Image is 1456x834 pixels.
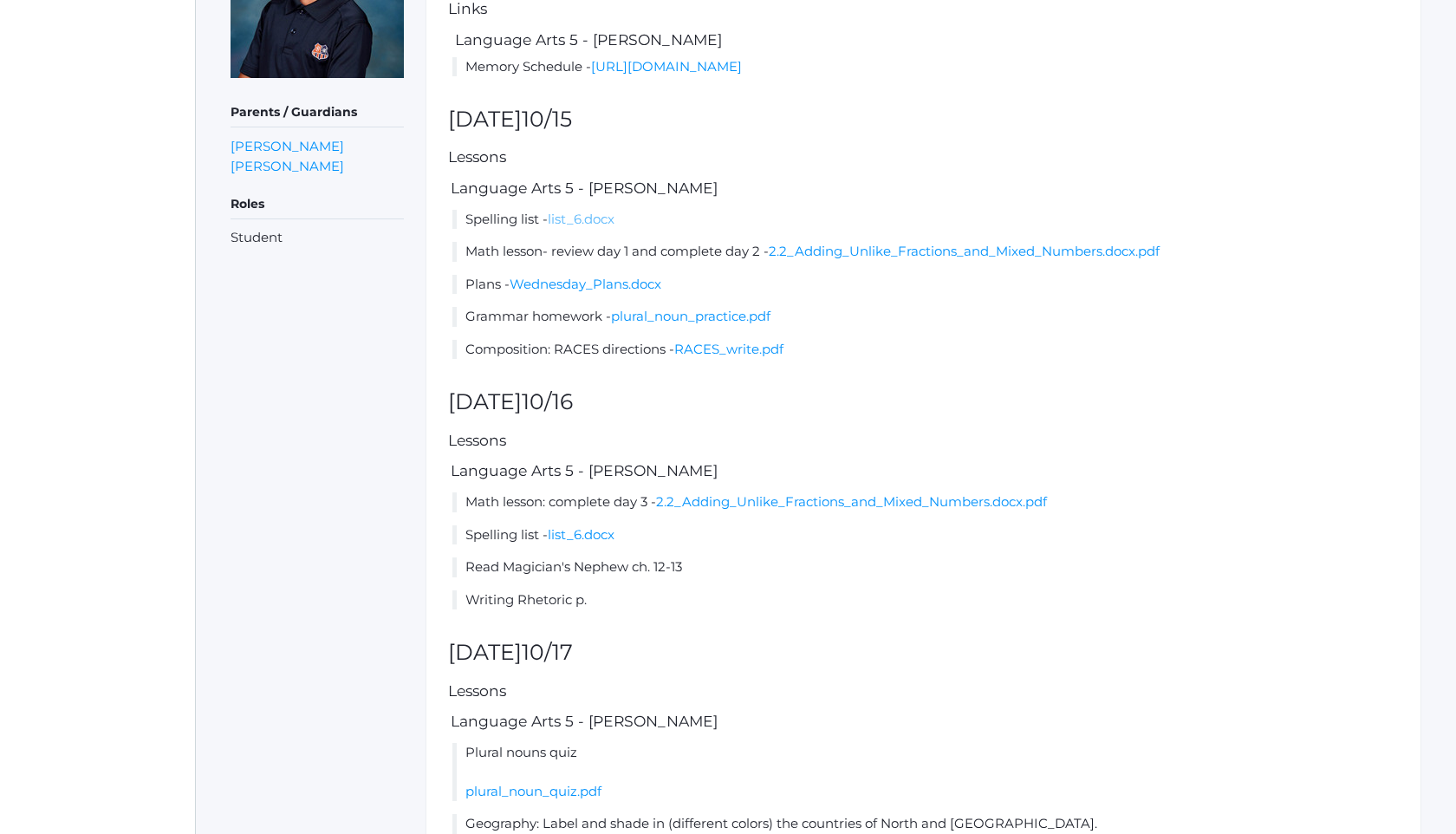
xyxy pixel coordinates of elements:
a: 2.2_Adding_Unlike_Fractions_and_Mixed_Numbers.docx.pdf [769,243,1160,259]
a: 2.2_Adding_Unlike_Fractions_and_Mixed_Numbers.docx.pdf [656,493,1047,510]
h5: Roles [231,190,404,219]
li: Plans - [452,275,1399,295]
h5: Lessons [448,683,1399,700]
h2: [DATE] [448,108,1399,132]
li: Composition: RACES directions - [452,340,1399,360]
li: Writing Rhetoric p. [452,590,1399,610]
h5: Parents / Guardians [231,98,404,127]
li: Spelling list - [452,210,1399,230]
a: list_6.docx [548,526,614,543]
span: 10/17 [522,639,573,665]
li: Plural nouns quiz [452,743,1399,802]
h5: Lessons [448,149,1399,166]
h5: Language Arts 5 - [PERSON_NAME] [448,713,1399,730]
h5: Links [448,1,1399,17]
a: [PERSON_NAME] [231,136,344,156]
li: Math lesson- review day 1 and complete day 2 - [452,242,1399,262]
h5: Language Arts 5 - [PERSON_NAME] [448,463,1399,479]
li: Student [231,228,404,248]
li: Math lesson: complete day 3 - [452,492,1399,512]
h5: Language Arts 5 - [PERSON_NAME] [448,180,1399,197]
li: Memory Schedule - [452,57,1399,77]
h2: [DATE] [448,390,1399,414]
span: 10/16 [522,388,573,414]
a: plural_noun_practice.pdf [611,308,770,324]
h5: Lessons [448,433,1399,449]
a: Wednesday_Plans.docx [510,276,661,292]
a: [URL][DOMAIN_NAME] [591,58,742,75]
h2: [DATE] [448,641,1399,665]
a: RACES_write.pdf [674,341,783,357]
li: Read Magician's Nephew ch. 12-13 [452,557,1399,577]
li: Spelling list - [452,525,1399,545]
a: list_6.docx [548,211,614,227]
li: Grammar homework - [452,307,1399,327]
h5: Language Arts 5 - [PERSON_NAME] [452,32,1399,49]
a: [PERSON_NAME] [231,156,344,176]
a: plural_noun_quiz.pdf [465,783,601,799]
span: 10/15 [522,106,572,132]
